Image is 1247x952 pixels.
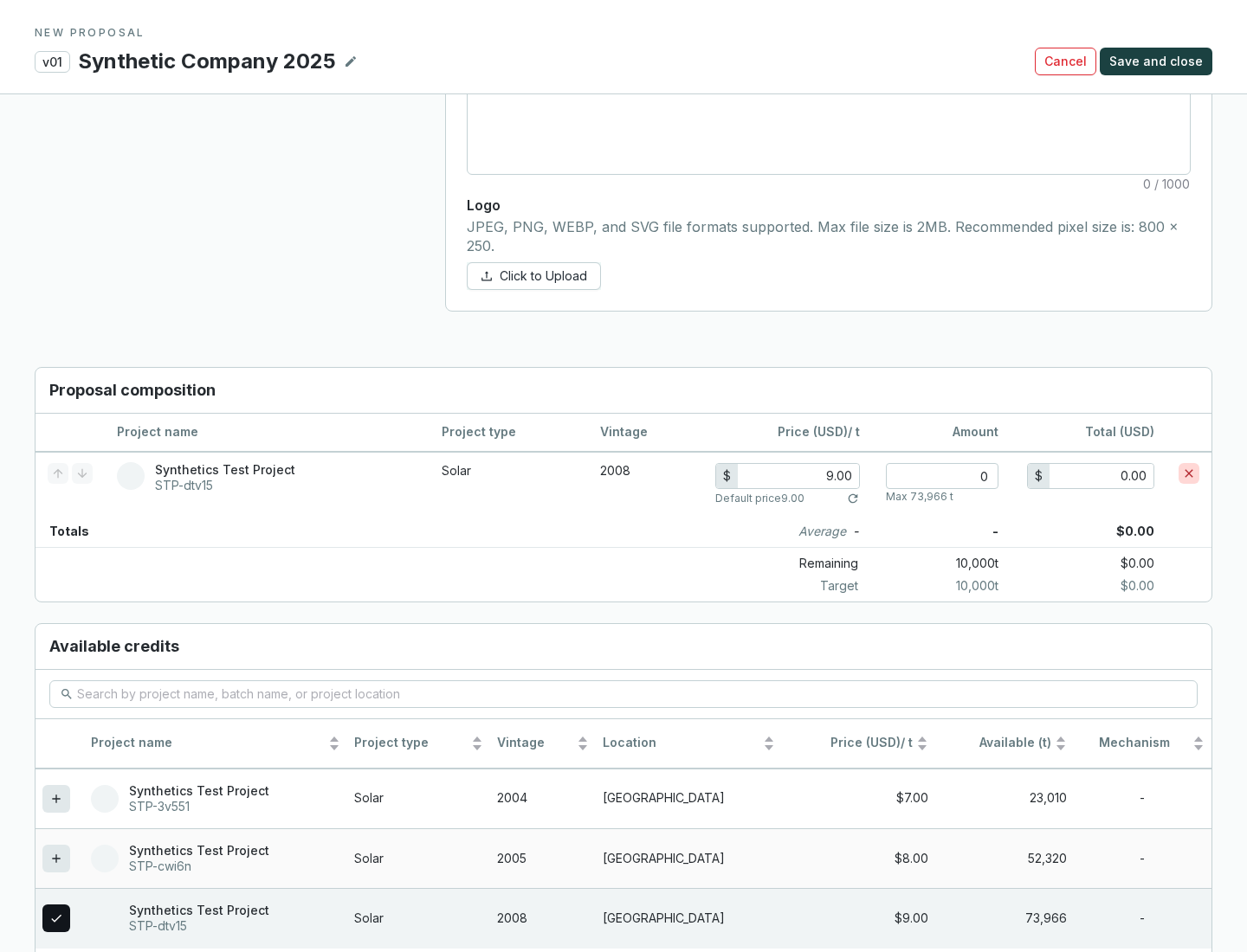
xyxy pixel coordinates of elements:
p: - [872,516,998,547]
span: Cancel [1044,53,1087,70]
th: Vintage [490,719,596,769]
p: STP-3v551 [129,799,269,814]
p: Target [716,577,872,595]
td: Solar [347,769,489,828]
span: Project type [354,735,467,751]
span: Vintage [497,735,573,751]
p: $0.00 [998,516,1211,547]
p: 10,000 t [872,577,998,595]
p: Max 73,966 t [886,490,953,504]
p: - [853,523,858,540]
h3: Proposal composition [36,368,1211,414]
th: / t [703,414,872,452]
span: Mechanism [1081,735,1189,751]
td: - [1074,828,1211,888]
i: Average [798,523,846,540]
span: Project name [91,735,325,751]
p: STP-cwi6n [129,859,269,874]
p: STP-dtv15 [155,478,295,493]
span: Price (USD) [778,424,848,439]
p: STP-dtv15 [129,918,269,934]
p: v01 [35,51,70,73]
th: Project type [347,719,489,769]
span: upload [481,270,493,282]
th: Project name [84,719,347,769]
span: Click to Upload [500,267,587,285]
button: Cancel [1035,48,1096,75]
p: Totals [36,516,89,547]
div: $7.00 [789,790,928,807]
td: Solar [430,452,588,516]
span: Total (USD) [1085,424,1154,439]
p: [GEOGRAPHIC_DATA] [603,910,775,927]
span: Save and close [1109,53,1203,70]
p: JPEG, PNG, WEBP, and SVG file formats supported. Max file size is 2MB. Recommended pixel size is:... [467,218,1191,255]
p: [GEOGRAPHIC_DATA] [603,790,775,807]
p: Synthetics Test Project [129,903,269,918]
p: NEW PROPOSAL [35,26,1212,40]
div: $ [1028,464,1050,488]
p: 10,000 t [872,551,998,576]
button: Click to Upload [467,262,601,290]
p: Synthetics Test Project [155,462,295,478]
td: 23,010 [935,769,1074,828]
p: Logo [467,196,1191,215]
p: $0.00 [998,551,1211,576]
td: - [1074,888,1211,948]
div: $9.00 [789,910,928,927]
div: $8.00 [789,851,928,867]
th: Amount [872,414,1011,452]
td: 73,966 [935,888,1074,948]
button: Save and close [1100,48,1212,75]
span: / t [789,735,913,751]
th: Available (t) [935,719,1074,769]
th: Project type [430,414,588,452]
p: Remaining [716,551,872,576]
p: [GEOGRAPHIC_DATA] [603,851,775,867]
span: Price (USD) [830,735,901,749]
span: Location [603,735,759,751]
td: 2008 [490,888,596,948]
p: Default price 9.00 [715,492,804,505]
th: Mechanism [1074,719,1211,769]
td: 2004 [490,769,596,828]
th: Project name [105,414,430,452]
input: Search by project name, batch name, or project location [77,685,1172,704]
span: Available (t) [942,735,1051,751]
td: Solar [347,828,489,888]
th: Vintage [588,414,703,452]
p: Synthetics Test Project [129,843,269,859]
td: Solar [347,888,489,948]
div: $ [716,464,738,488]
td: - [1074,769,1211,828]
h3: Available credits [36,624,1211,670]
td: 52,320 [935,828,1074,888]
p: Synthetics Test Project [129,783,269,799]
th: Location [596,719,782,769]
p: $0.00 [998,577,1211,595]
td: 2005 [490,828,596,888]
td: 2008 [588,452,703,516]
p: Synthetic Company 2025 [77,47,337,76]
